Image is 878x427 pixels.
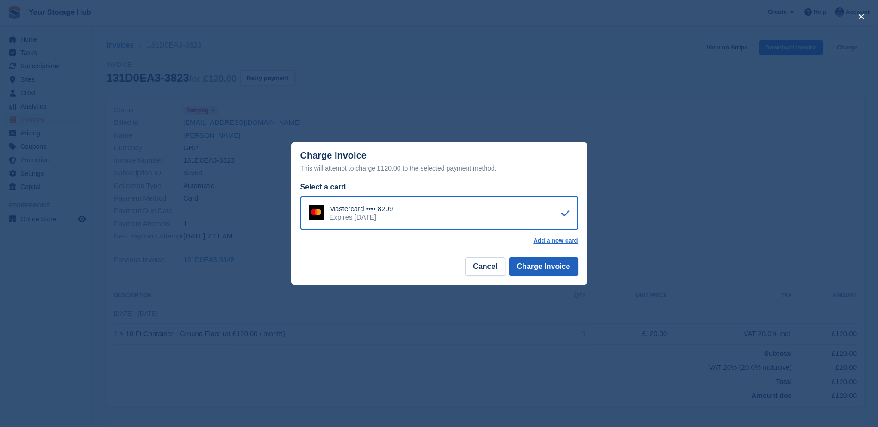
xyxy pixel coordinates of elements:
[300,150,578,174] div: Charge Invoice
[465,257,505,276] button: Cancel
[300,182,578,193] div: Select a card
[509,257,578,276] button: Charge Invoice
[533,237,578,244] a: Add a new card
[330,213,393,221] div: Expires [DATE]
[854,9,869,24] button: close
[309,205,324,220] img: Mastercard Logo
[300,163,578,174] div: This will attempt to charge £120.00 to the selected payment method.
[330,205,393,213] div: Mastercard •••• 8209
